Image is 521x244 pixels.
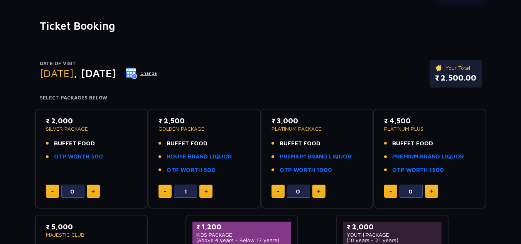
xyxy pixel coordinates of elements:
[167,166,216,175] a: OTP WORTH 500
[91,189,95,193] img: plus
[40,19,482,32] h1: Ticket Booking
[51,191,54,192] img: minus
[392,139,433,148] span: BUFFET FOOD
[158,116,250,126] p: ₹ 2,500
[435,64,443,72] img: ticket
[280,152,351,161] a: PREMIUM BRAND LIQUOR
[384,126,475,131] p: PLATINUM PLUS
[435,64,476,72] p: Your Total
[164,191,166,192] img: minus
[167,139,207,148] span: BUFFET FOOD
[347,232,438,237] p: YOUTH PACKAGE
[46,222,137,232] p: ₹ 5,000
[46,116,137,126] p: ₹ 2,000
[167,152,232,161] a: HOUSE BRAND LIQUOR
[46,126,137,131] p: SILVER PACKAGE
[392,152,464,161] a: PREMIUM BRAND LIQUOR
[158,126,250,131] p: GOLDEN PACKAGE
[204,189,208,193] img: plus
[389,191,392,192] img: minus
[347,237,438,243] p: (18 years - 21 years)
[384,116,475,126] p: ₹ 4,500
[280,139,320,148] span: BUFFET FOOD
[317,189,320,193] img: plus
[54,152,103,161] a: OTP WORTH 500
[125,67,157,79] button: Change
[40,67,74,79] span: [DATE]
[280,166,332,175] a: OTP WORTH 1000
[46,232,137,237] p: MAJESTIC CLUB
[271,116,363,126] p: ₹ 3,000
[277,191,279,192] img: minus
[40,60,157,67] p: Date of Visit
[196,232,288,237] p: KIDS PACKAGE
[347,222,438,232] p: ₹ 2,000
[392,166,444,175] a: OTP WORTH 1500
[40,95,482,101] h4: Select Packages Below
[435,72,476,84] p: ₹ 2,500.00
[196,237,288,243] p: (Above 4 years - Below 17 years)
[271,126,363,131] p: PLATINUM PACKAGE
[196,222,288,232] p: ₹ 1,200
[430,189,433,193] img: plus
[74,67,116,79] span: , [DATE]
[54,139,95,148] span: BUFFET FOOD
